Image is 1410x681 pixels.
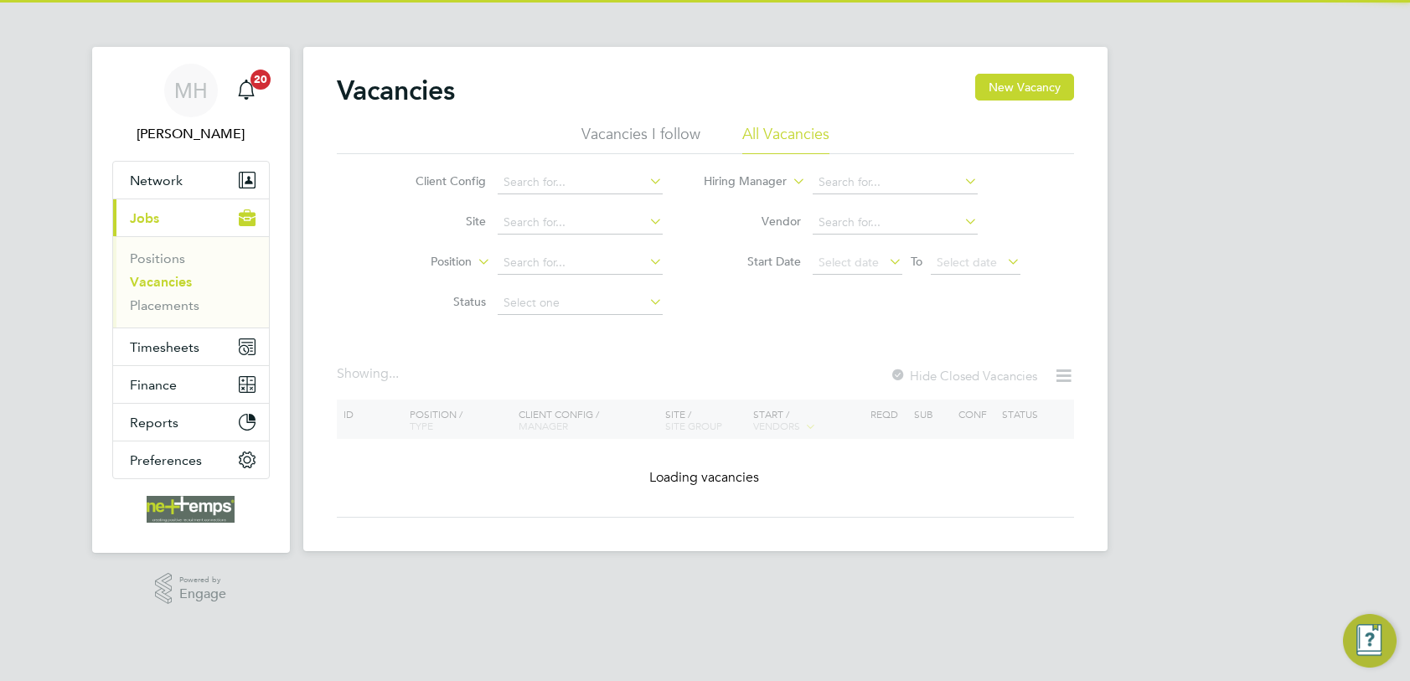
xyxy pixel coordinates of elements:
nav: Main navigation [92,47,290,553]
span: ... [389,365,399,382]
button: Engage Resource Center [1343,614,1397,668]
span: Reports [130,415,178,431]
button: Jobs [113,199,269,236]
label: Vendor [705,214,801,229]
li: All Vacancies [742,124,829,154]
div: Showing [337,365,402,383]
label: Client Config [390,173,486,188]
h2: Vacancies [337,74,455,107]
label: Hide Closed Vacancies [890,368,1037,384]
span: To [906,250,927,272]
input: Search for... [813,211,978,235]
a: MH[PERSON_NAME] [112,64,270,144]
span: Michael Hallam [112,124,270,144]
input: Search for... [813,171,978,194]
label: Start Date [705,254,801,269]
span: MH [174,80,208,101]
input: Select one [498,291,663,315]
span: Powered by [179,573,226,587]
span: Finance [130,377,177,393]
a: Vacancies [130,274,192,290]
span: Jobs [130,210,159,226]
label: Hiring Manager [690,173,787,190]
span: Preferences [130,452,202,468]
span: Engage [179,587,226,601]
label: Site [390,214,486,229]
button: Timesheets [113,328,269,365]
a: Placements [130,297,199,313]
input: Search for... [498,211,663,235]
button: Network [113,162,269,199]
span: Select date [819,255,879,270]
button: New Vacancy [975,74,1074,101]
a: Positions [130,250,185,266]
span: Select date [937,255,997,270]
a: Go to home page [112,496,270,523]
input: Search for... [498,171,663,194]
label: Status [390,294,486,309]
a: 20 [230,64,263,117]
label: Position [375,254,472,271]
span: Timesheets [130,339,199,355]
button: Preferences [113,441,269,478]
div: Jobs [113,236,269,328]
a: Powered byEngage [155,573,226,605]
img: net-temps-logo-retina.png [147,496,235,523]
button: Finance [113,366,269,403]
button: Reports [113,404,269,441]
input: Search for... [498,251,663,275]
li: Vacancies I follow [581,124,700,154]
span: Network [130,173,183,188]
span: 20 [250,70,271,90]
